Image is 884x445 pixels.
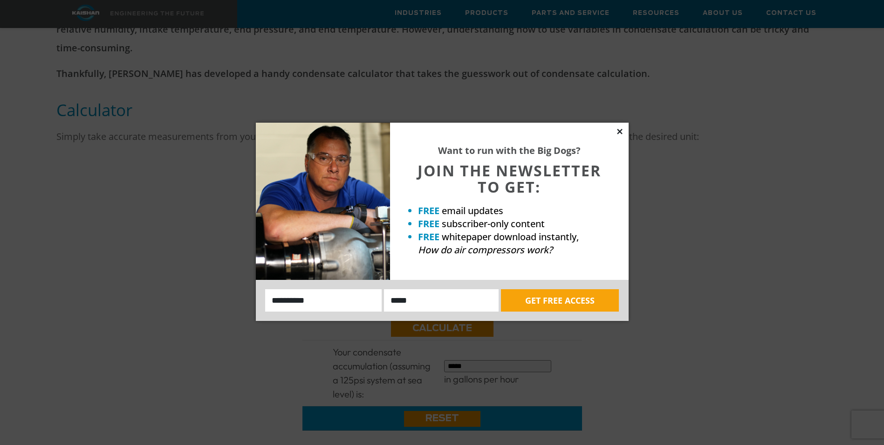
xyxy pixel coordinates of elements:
[418,160,601,197] span: JOIN THE NEWSLETTER TO GET:
[438,144,581,157] strong: Want to run with the Big Dogs?
[442,230,579,243] span: whitepaper download instantly,
[265,289,382,312] input: Name:
[442,217,545,230] span: subscriber-only content
[442,204,503,217] span: email updates
[616,127,624,136] button: Close
[418,204,439,217] strong: FREE
[418,217,439,230] strong: FREE
[418,230,439,243] strong: FREE
[418,243,553,256] em: How do air compressors work?
[501,289,619,312] button: GET FREE ACCESS
[384,289,499,312] input: Email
